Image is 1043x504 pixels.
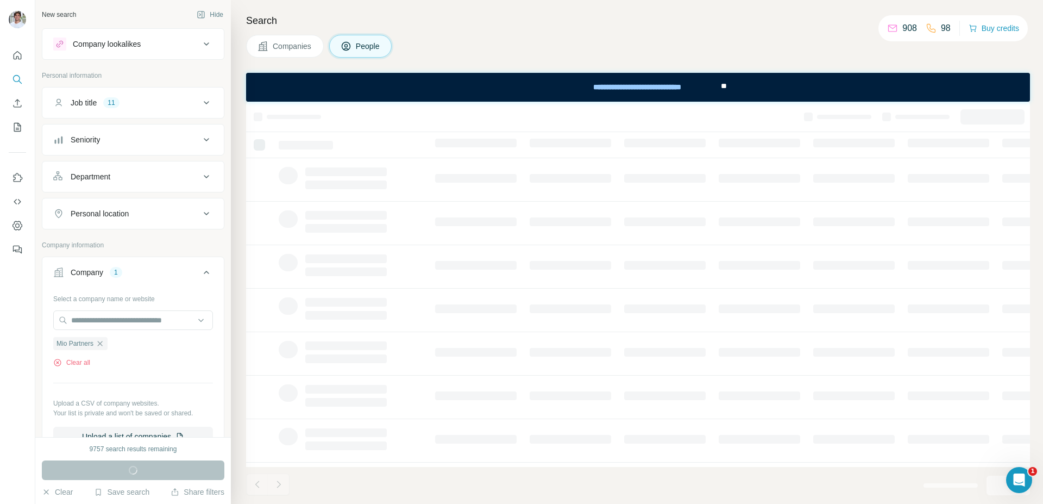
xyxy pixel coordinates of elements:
p: Upload a CSV of company websites. [53,399,213,408]
button: Upload a list of companies [53,427,213,446]
p: Personal information [42,71,224,80]
button: Clear [42,487,73,497]
button: Search [9,70,26,89]
button: Job title11 [42,90,224,116]
p: Your list is private and won't be saved or shared. [53,408,213,418]
button: Use Surfe API [9,192,26,211]
img: Avatar [9,11,26,28]
div: Seniority [71,134,100,145]
span: Mio Partners [56,339,93,349]
div: Company lookalikes [73,39,141,49]
button: Dashboard [9,216,26,235]
button: Company1 [42,259,224,290]
button: Save search [94,487,149,497]
span: Companies [273,41,312,52]
p: 908 [902,22,917,35]
button: Share filters [171,487,224,497]
div: Job title [71,97,97,108]
button: Use Surfe on LinkedIn [9,168,26,188]
p: 98 [941,22,951,35]
div: Select a company name or website [53,290,213,304]
div: Personal location [71,208,129,219]
button: Enrich CSV [9,94,26,113]
iframe: Banner [246,73,1030,102]
div: 9757 search results remaining [90,444,177,454]
button: Department [42,164,224,190]
button: My lists [9,117,26,137]
button: Feedback [9,240,26,259]
span: People [356,41,381,52]
button: Company lookalikes [42,31,224,57]
button: Personal location [42,201,224,227]
button: Clear all [53,358,90,368]
button: Buy credits [969,21,1019,36]
button: Seniority [42,127,224,153]
span: 1 [1028,467,1037,476]
button: Quick start [9,46,26,65]
p: Company information [42,240,224,250]
div: 11 [103,98,119,108]
div: New search [42,10,76,20]
iframe: Intercom live chat [1006,467,1032,493]
div: 1 [110,267,122,277]
div: Company [71,267,103,278]
div: Department [71,171,110,182]
h4: Search [246,13,1030,28]
button: Hide [189,7,231,23]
